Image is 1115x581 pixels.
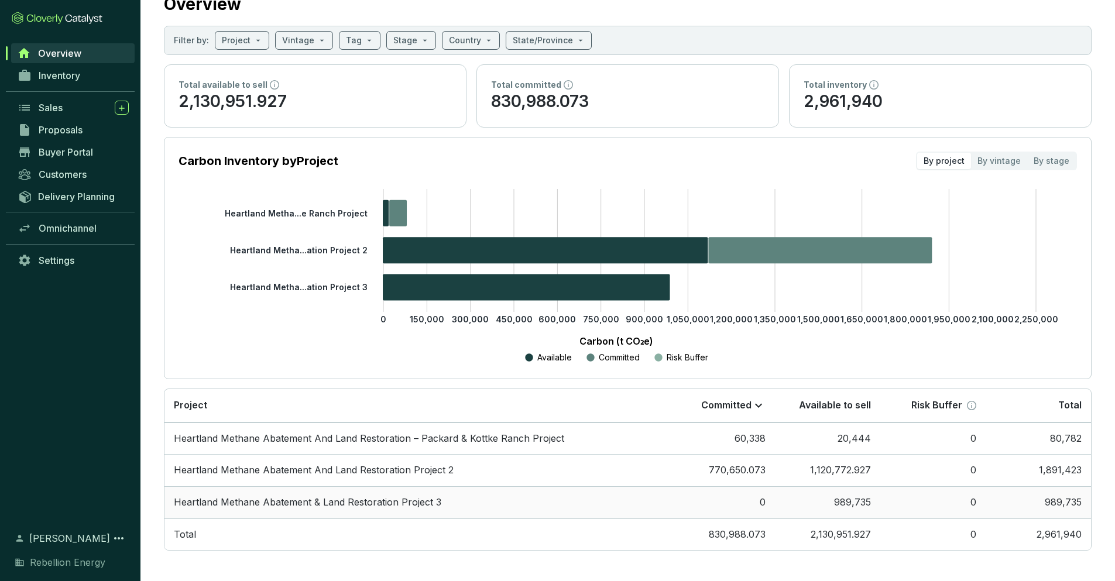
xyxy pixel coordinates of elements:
[775,422,880,455] td: 20,444
[880,454,986,486] td: 0
[179,79,267,91] p: Total available to sell
[12,120,135,140] a: Proposals
[880,422,986,455] td: 0
[916,152,1077,170] div: segmented control
[39,102,63,114] span: Sales
[804,91,1077,113] p: 2,961,940
[775,486,880,518] td: 989,735
[39,124,83,136] span: Proposals
[12,164,135,184] a: Customers
[12,250,135,270] a: Settings
[12,142,135,162] a: Buyer Portal
[30,555,105,569] span: Rebellion Energy
[972,314,1014,324] tspan: 2,100,000
[986,454,1091,486] td: 1,891,423
[986,486,1091,518] td: 989,735
[670,422,775,455] td: 60,338
[39,169,87,180] span: Customers
[804,79,867,91] p: Total inventory
[911,399,962,412] p: Risk Buffer
[538,314,576,324] tspan: 600,000
[39,255,74,266] span: Settings
[986,518,1091,551] td: 2,961,940
[599,352,640,363] p: Committed
[880,518,986,551] td: 0
[775,454,880,486] td: 1,120,772.927
[880,486,986,518] td: 0
[928,314,970,324] tspan: 1,950,000
[164,486,670,518] td: Heartland Methane Abatement & Land Restoration Project 3
[670,518,775,551] td: 830,988.073
[670,454,775,486] td: 770,650.073
[754,314,796,324] tspan: 1,350,000
[179,153,338,169] p: Carbon Inventory by Project
[491,91,764,113] p: 830,988.073
[917,153,971,169] div: By project
[840,314,883,324] tspan: 1,650,000
[39,70,80,81] span: Inventory
[496,314,533,324] tspan: 450,000
[29,531,110,545] span: [PERSON_NAME]
[38,191,115,202] span: Delivery Planning
[1014,314,1058,324] tspan: 2,250,000
[38,47,81,59] span: Overview
[537,352,572,363] p: Available
[196,334,1036,348] p: Carbon (t CO₂e)
[230,282,368,292] tspan: Heartland Metha...ation Project 3
[775,518,880,551] td: 2,130,951.927
[1027,153,1076,169] div: By stage
[701,399,752,412] p: Committed
[11,43,135,63] a: Overview
[12,98,135,118] a: Sales
[164,454,670,486] td: Heartland Methane Abatement And Land Restoration Project 2
[667,314,709,324] tspan: 1,050,000
[410,314,444,324] tspan: 150,000
[986,422,1091,455] td: 80,782
[174,35,209,46] p: Filter by:
[710,314,753,324] tspan: 1,200,000
[164,422,670,455] td: Heartland Methane Abatement And Land Restoration – Packard & Kottke Ranch Project
[12,187,135,206] a: Delivery Planning
[164,389,670,422] th: Project
[797,314,840,324] tspan: 1,500,000
[670,486,775,518] td: 0
[39,146,93,158] span: Buyer Portal
[179,91,452,113] p: 2,130,951.927
[583,314,619,324] tspan: 750,000
[452,314,489,324] tspan: 300,000
[491,79,561,91] p: Total committed
[971,153,1027,169] div: By vintage
[626,314,663,324] tspan: 900,000
[225,208,368,218] tspan: Heartland Metha...e Ranch Project
[39,222,97,234] span: Omnichannel
[380,314,386,324] tspan: 0
[12,218,135,238] a: Omnichannel
[230,245,368,255] tspan: Heartland Metha...ation Project 2
[775,389,880,422] th: Available to sell
[667,352,708,363] p: Risk Buffer
[884,314,927,324] tspan: 1,800,000
[12,66,135,85] a: Inventory
[986,389,1091,422] th: Total
[164,518,670,551] td: Total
